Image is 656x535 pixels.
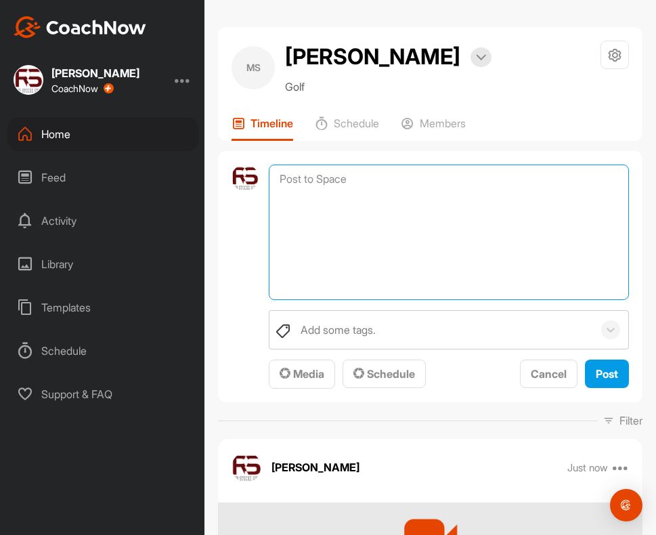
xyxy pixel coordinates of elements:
[520,360,577,389] button: Cancel
[353,367,415,381] span: Schedule
[301,322,376,338] div: Add some tags.
[7,160,198,194] div: Feed
[271,459,359,475] p: [PERSON_NAME]
[232,46,275,89] div: MS
[51,83,114,94] div: CoachNow
[250,116,293,130] p: Timeline
[7,204,198,238] div: Activity
[269,360,335,389] button: Media
[7,334,198,368] div: Schedule
[14,65,43,95] img: square_46967ad1d70f5b1b406f3846ef22de84.jpg
[596,367,618,381] span: Post
[531,367,567,381] span: Cancel
[232,452,261,482] img: avatar
[14,16,146,38] img: CoachNow
[7,247,198,281] div: Library
[7,117,198,151] div: Home
[7,377,198,411] div: Support & FAQ
[619,412,642,429] p: Filter
[567,461,608,475] p: Just now
[476,54,486,61] img: arrow-down
[420,116,466,130] p: Members
[610,489,642,521] div: Open Intercom Messenger
[51,68,139,79] div: [PERSON_NAME]
[343,360,426,389] button: Schedule
[585,360,629,389] button: Post
[285,41,460,73] h2: [PERSON_NAME]
[334,116,379,130] p: Schedule
[285,79,491,95] p: Golf
[232,165,259,192] img: avatar
[280,367,324,381] span: Media
[7,291,198,324] div: Templates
